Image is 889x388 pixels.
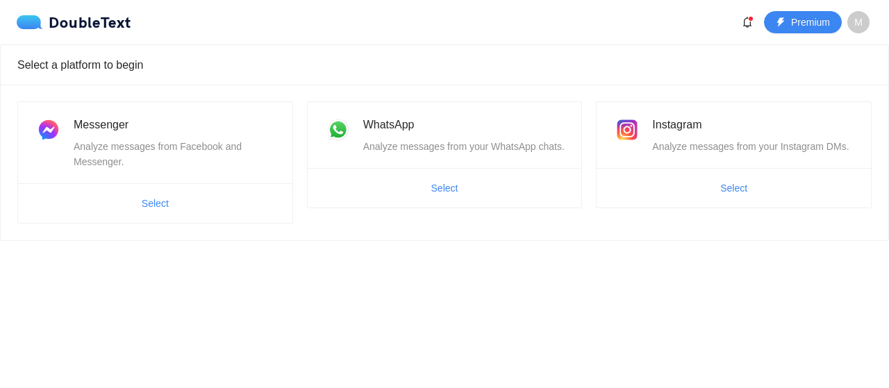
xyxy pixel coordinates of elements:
button: Select [131,192,180,214]
div: Messenger [74,116,276,133]
a: WhatsAppAnalyze messages from your WhatsApp chats.Select [307,101,583,208]
span: thunderbolt [776,17,786,28]
button: Select [420,177,470,199]
img: instagram.png [613,116,641,144]
span: Select [720,180,747,196]
span: bell [737,17,758,28]
div: Analyze messages from your Instagram DMs. [652,139,854,154]
img: logo [17,15,49,29]
span: Instagram [652,119,701,130]
a: InstagramAnalyze messages from your Instagram DMs.Select [596,101,872,208]
button: Select [709,177,758,199]
a: MessengerAnalyze messages from Facebook and Messenger.Select [17,101,293,223]
span: Select [142,196,169,211]
div: Analyze messages from your WhatsApp chats. [363,139,565,154]
button: thunderboltPremium [764,11,842,33]
img: whatsapp.png [324,116,352,144]
div: Analyze messages from Facebook and Messenger. [74,139,276,169]
span: WhatsApp [363,119,415,130]
button: bell [736,11,758,33]
div: DoubleText [17,15,131,29]
a: logoDoubleText [17,15,131,29]
span: Select [431,180,458,196]
div: Select a platform to begin [17,45,872,85]
span: Premium [791,15,830,30]
img: messenger.png [35,116,63,144]
span: M [854,11,863,33]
